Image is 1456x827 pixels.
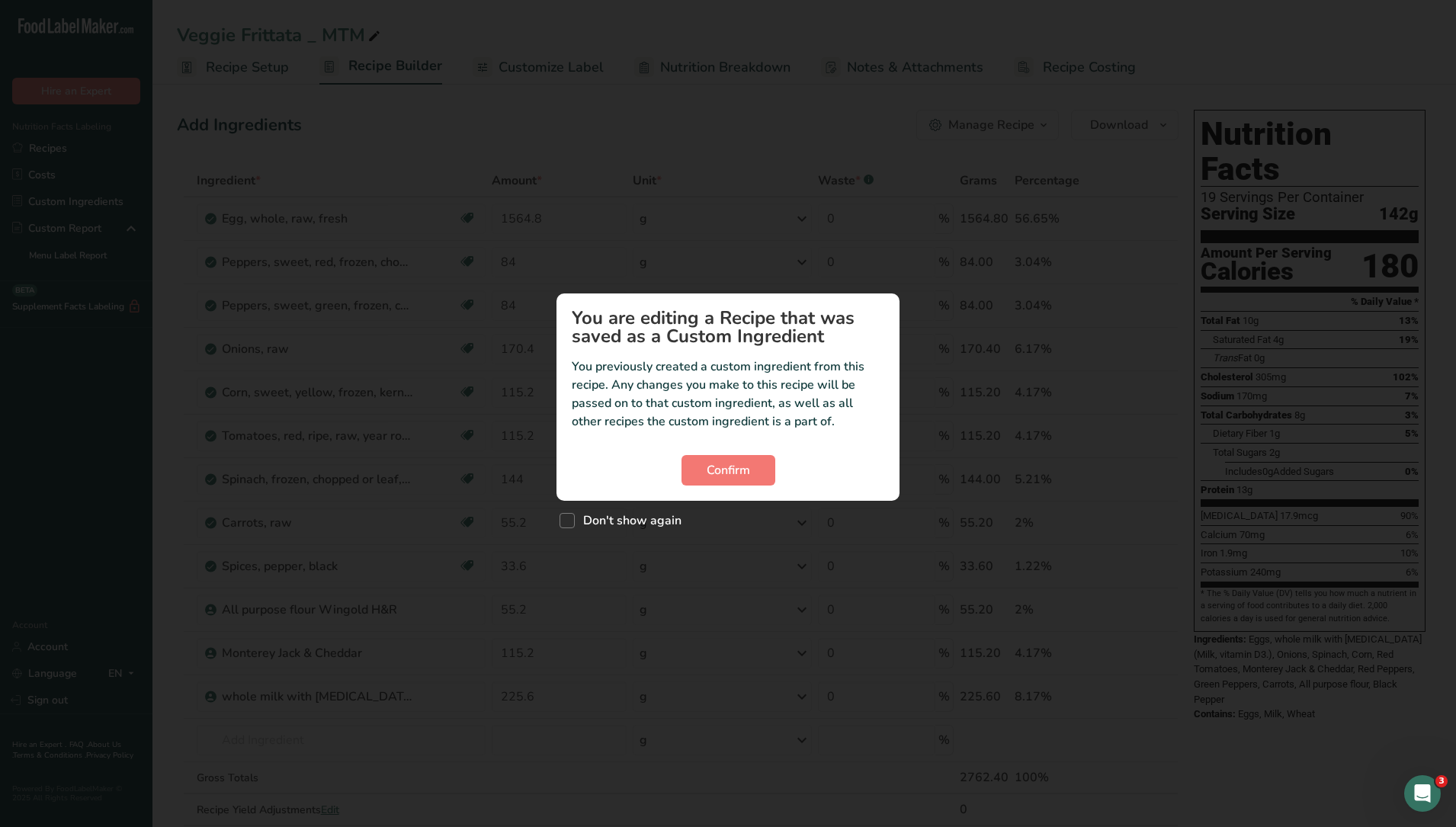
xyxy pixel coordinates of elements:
[575,513,681,528] span: Don't show again
[572,357,884,431] p: You previously created a custom ingredient from this recipe. Any changes you make to this recipe ...
[1404,775,1441,812] iframe: Intercom live chat
[707,461,750,479] span: Confirm
[572,309,884,345] h1: You are editing a Recipe that was saved as a Custom Ingredient
[1435,775,1448,787] span: 3
[681,455,775,486] button: Confirm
